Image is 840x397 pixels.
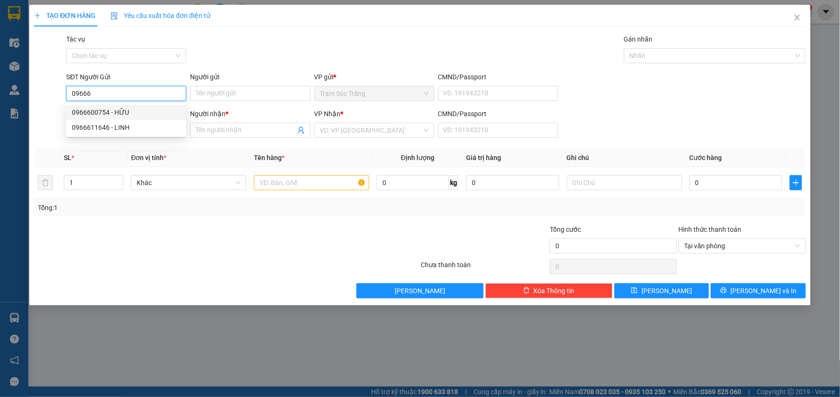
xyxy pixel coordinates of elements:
[111,12,210,19] span: Yêu cầu xuất hóa đơn điện tử
[320,86,429,101] span: Trạm Sóc Trăng
[254,175,369,190] input: VD: Bàn, Ghế
[34,12,95,19] span: TẠO ĐƠN HÀNG
[115,177,121,183] span: up
[314,110,341,118] span: VP Nhận
[466,175,559,190] input: 0
[131,154,166,161] span: Đơn vị tính
[449,175,459,190] span: kg
[466,154,501,161] span: Giá trị hàng
[34,12,41,19] span: plus
[115,184,121,189] span: down
[72,107,181,118] div: 0966600754 - HỮU
[534,286,575,296] span: Xóa Thông tin
[38,175,53,190] button: delete
[641,286,692,296] span: [PERSON_NAME]
[720,287,727,295] span: printer
[66,120,186,135] div: 0966611646 - LINH
[631,287,638,295] span: save
[790,175,802,190] button: plus
[420,260,549,276] div: Chưa thanh toán
[795,243,801,249] span: close-circle
[66,35,85,43] label: Tác vụ
[438,109,558,119] div: CMND/Passport
[395,286,445,296] span: [PERSON_NAME]
[190,72,310,82] div: Người gửi
[356,283,484,298] button: [PERSON_NAME]
[137,176,241,190] span: Khác
[790,179,801,186] span: plus
[401,154,434,161] span: Định lượng
[38,203,324,213] div: Tổng: 1
[254,154,285,161] span: Tên hàng
[711,283,806,298] button: printer[PERSON_NAME] và In
[190,109,310,119] div: Người nhận
[113,176,123,183] span: Increase Value
[731,286,797,296] span: [PERSON_NAME] và In
[523,287,530,295] span: delete
[550,226,581,233] span: Tổng cước
[563,149,686,167] th: Ghi chú
[111,12,118,20] img: icon
[297,127,305,134] span: user-add
[438,72,558,82] div: CMND/Passport
[690,154,722,161] span: Cước hàng
[72,122,181,133] div: 0966611646 - LINH
[624,35,653,43] label: Gán nhãn
[794,14,801,21] span: close
[66,72,186,82] div: SĐT Người Gửi
[66,105,186,120] div: 0966600754 - HỮU
[485,283,613,298] button: deleteXóa Thông tin
[567,175,682,190] input: Ghi Chú
[314,72,434,82] div: VP gửi
[64,154,71,161] span: SL
[113,183,123,190] span: Decrease Value
[679,226,742,233] label: Hình thức thanh toán
[684,239,800,253] span: Tại văn phòng
[615,283,710,298] button: save[PERSON_NAME]
[784,5,811,31] button: Close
